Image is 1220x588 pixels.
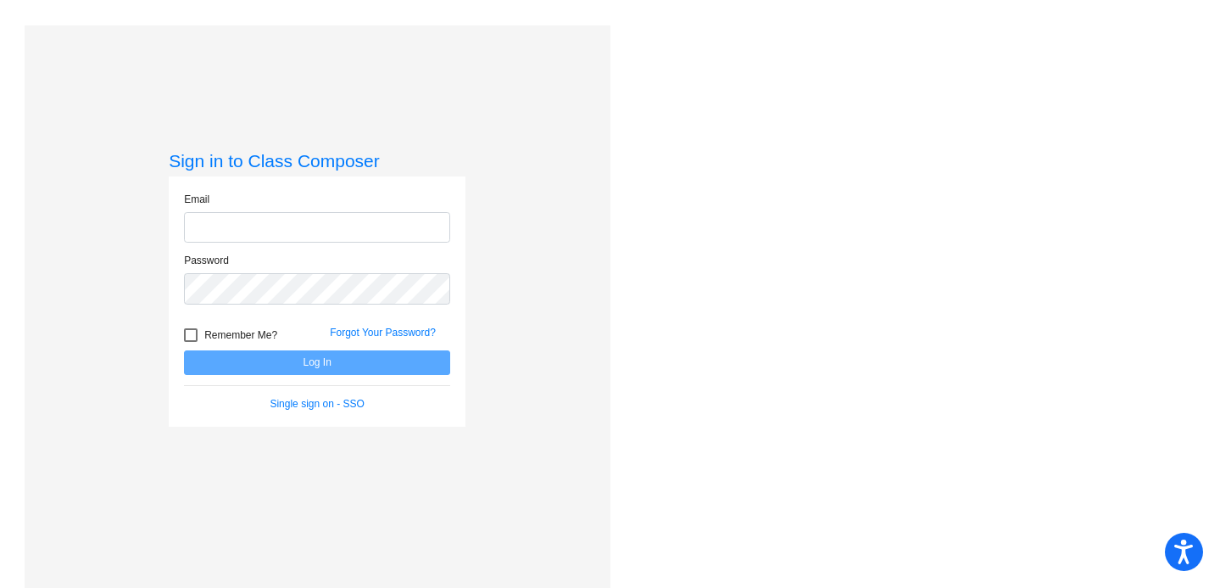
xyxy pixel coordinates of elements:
h3: Sign in to Class Composer [169,150,465,171]
a: Single sign on - SSO [270,398,364,410]
a: Forgot Your Password? [330,327,436,339]
label: Password [184,253,229,268]
span: Remember Me? [204,325,277,345]
label: Email [184,192,209,207]
button: Log In [184,350,450,375]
